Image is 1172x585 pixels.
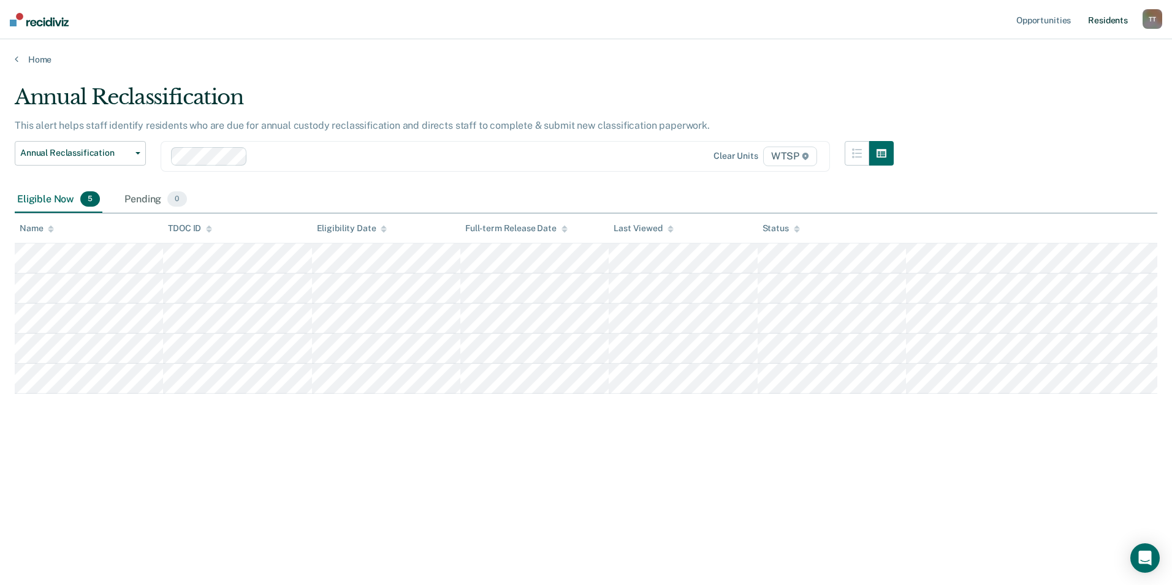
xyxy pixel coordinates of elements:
[763,147,817,166] span: WTSP
[15,120,710,131] p: This alert helps staff identify residents who are due for annual custody reclassification and dir...
[20,148,131,158] span: Annual Reclassification
[1143,9,1162,29] div: T T
[15,141,146,166] button: Annual Reclassification
[614,223,673,234] div: Last Viewed
[168,223,212,234] div: TDOC ID
[317,223,387,234] div: Eligibility Date
[15,85,894,120] div: Annual Reclassification
[1143,9,1162,29] button: TT
[1130,543,1160,573] div: Open Intercom Messenger
[713,151,758,161] div: Clear units
[465,223,568,234] div: Full-term Release Date
[167,191,186,207] span: 0
[20,223,54,234] div: Name
[122,186,189,213] div: Pending0
[763,223,800,234] div: Status
[15,186,102,213] div: Eligible Now5
[15,54,1157,65] a: Home
[80,191,100,207] span: 5
[10,13,69,26] img: Recidiviz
